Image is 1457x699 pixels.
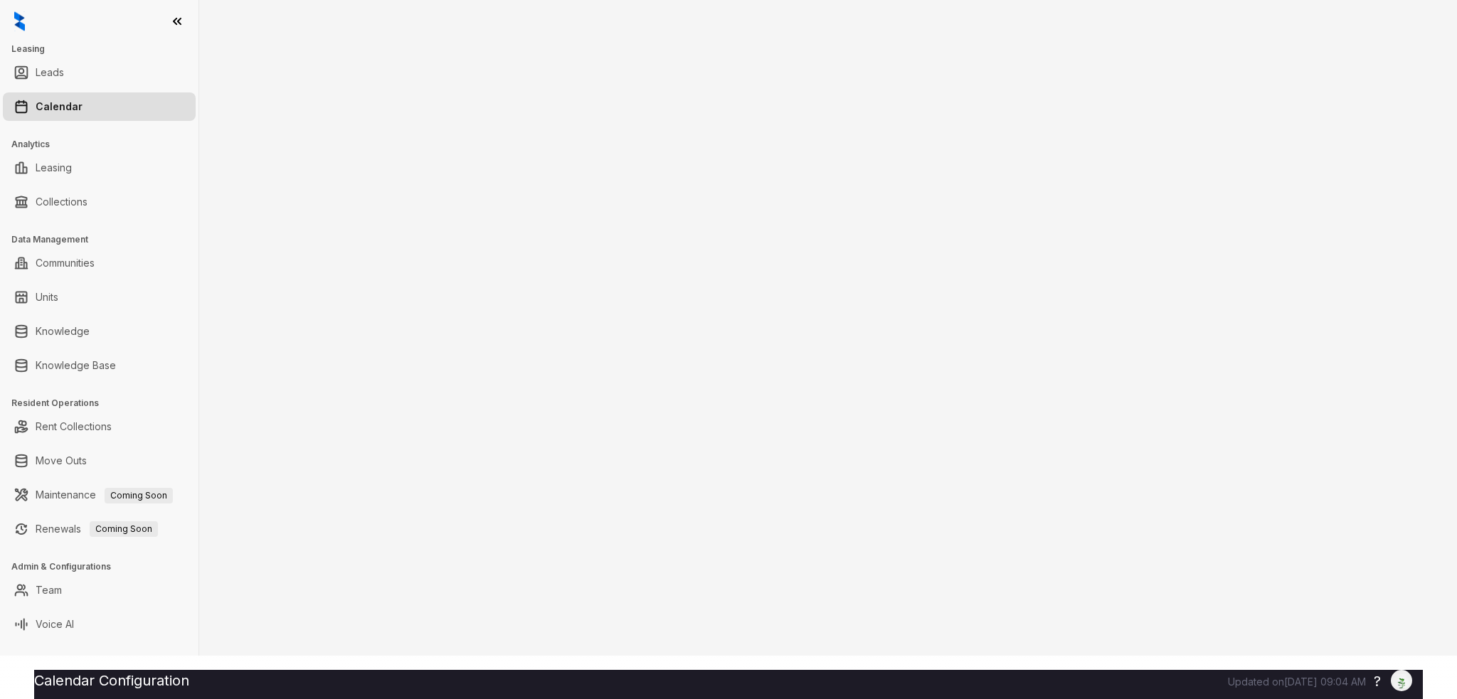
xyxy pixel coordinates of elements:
li: Leasing [3,154,196,182]
a: Leads [36,58,64,87]
li: Leads [3,58,196,87]
li: Collections [3,188,196,216]
li: Team [3,576,196,604]
a: Team [36,576,62,604]
li: Voice AI [3,610,196,639]
img: logo [14,11,25,31]
a: Voice AI [36,610,74,639]
li: Rent Collections [3,412,196,441]
a: Calendar [36,92,83,121]
h3: Leasing [11,43,198,55]
a: Knowledge [36,317,90,346]
a: Knowledge Base [36,351,116,380]
li: Units [3,283,196,311]
h3: Data Management [11,233,198,246]
div: Calendar Configuration [34,670,1423,691]
a: Units [36,283,58,311]
li: Maintenance [3,481,196,509]
h3: Admin & Configurations [11,560,198,573]
h3: Analytics [11,138,198,151]
span: Coming Soon [105,488,173,503]
a: Leasing [36,154,72,182]
p: Updated on [DATE] 09:04 AM [1228,675,1366,689]
button: ? [1374,671,1381,692]
span: Coming Soon [90,521,158,537]
img: UserAvatar [1392,673,1411,688]
li: Communities [3,249,196,277]
li: Calendar [3,92,196,121]
a: Communities [36,249,95,277]
a: Collections [36,188,88,216]
li: Renewals [3,515,196,543]
li: Knowledge [3,317,196,346]
a: RenewalsComing Soon [36,515,158,543]
h3: Resident Operations [11,397,198,410]
li: Knowledge Base [3,351,196,380]
a: Rent Collections [36,412,112,441]
a: Move Outs [36,447,87,475]
li: Move Outs [3,447,196,475]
